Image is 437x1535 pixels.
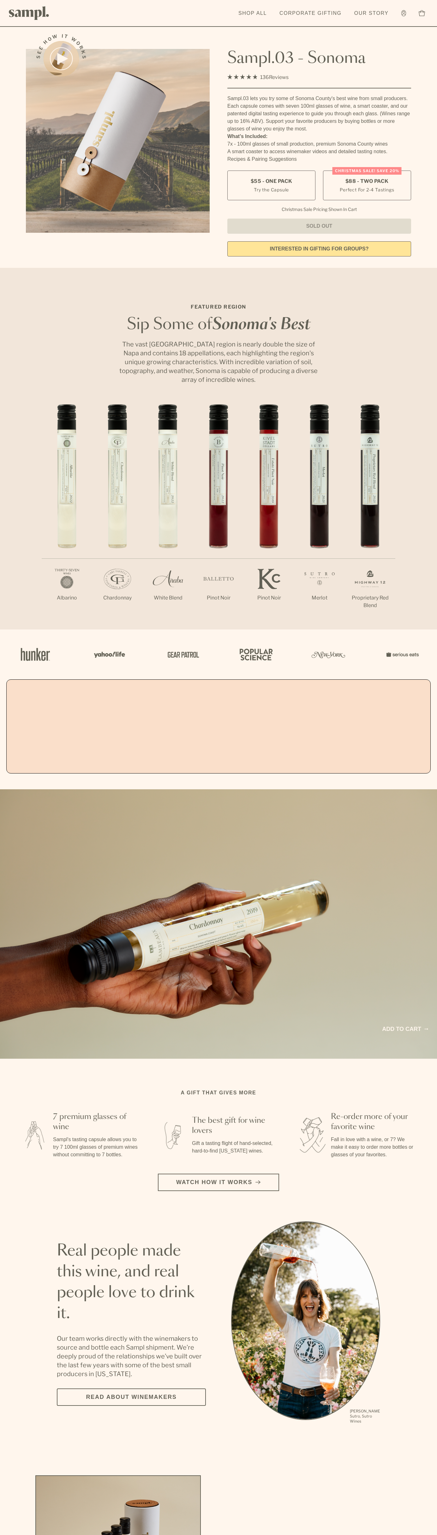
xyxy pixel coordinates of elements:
[192,1140,278,1155] p: Gift a tasting flight of hand-selected, hard-to-find [US_STATE] wines.
[294,594,345,602] p: Merlot
[382,1025,428,1033] a: Add to cart
[231,1221,380,1425] ul: carousel
[309,641,347,668] img: Artboard_3_0b291449-6e8c-4d07-b2c2-3f3601a19cd1_x450.png
[212,317,310,332] em: Sonoma's Best
[57,1334,206,1378] p: Our team works directly with the winemakers to source and bottle each Sampl shipment. We’re deepl...
[350,1409,380,1424] p: [PERSON_NAME] Sutro, Sutro Wines
[117,303,320,311] p: Featured Region
[227,148,411,155] li: A smart coaster to access winemaker videos and detailed tasting notes.
[44,41,79,76] button: See how it works
[235,6,270,20] a: Shop All
[345,178,389,185] span: $88 - Two Pack
[254,186,289,193] small: Try the Capsule
[57,1241,206,1324] h2: Real people made this wine, and real people love to drink it.
[244,404,294,622] li: 5 / 7
[269,74,289,80] span: Reviews
[332,167,402,175] div: Christmas SALE! Save 20%
[251,178,292,185] span: $55 - One Pack
[383,641,421,668] img: Artboard_7_5b34974b-f019-449e-91fb-745f8d0877ee_x450.png
[53,1136,139,1159] p: Sampl's tasting capsule allows you to try 7 100ml glasses of premium wines without committing to ...
[117,340,320,384] p: The vast [GEOGRAPHIC_DATA] region is nearly double the size of Napa and contains 18 appellations,...
[345,404,395,629] li: 7 / 7
[42,404,92,622] li: 1 / 7
[92,404,143,622] li: 2 / 7
[278,207,360,212] li: Christmas Sale Pricing Shown In Cart
[57,1388,206,1406] a: Read about Winemakers
[53,1112,139,1132] h3: 7 premium glasses of wine
[276,6,345,20] a: Corporate Gifting
[227,219,411,234] button: Sold Out
[9,6,49,20] img: Sampl logo
[16,641,54,668] img: Artboard_1_c8cd28af-0030-4af1-819c-248e302c7f06_x450.png
[90,641,128,668] img: Artboard_6_04f9a106-072f-468a-bdd7-f11783b05722_x450.png
[163,641,201,668] img: Artboard_5_7fdae55a-36fd-43f7-8bfd-f74a06a2878e_x450.png
[345,594,395,609] p: Proprietary Red Blend
[143,404,193,622] li: 3 / 7
[227,140,411,148] li: 7x - 100ml glasses of small production, premium Sonoma County wines
[26,49,210,233] img: Sampl.03 - Sonoma
[92,594,143,602] p: Chardonnay
[227,73,289,81] div: 136Reviews
[331,1112,417,1132] h3: Re-order more of your favorite wine
[236,641,274,668] img: Artboard_4_28b4d326-c26e-48f9-9c80-911f17d6414e_x450.png
[117,317,320,332] h2: Sip Some of
[227,241,411,256] a: interested in gifting for groups?
[351,6,392,20] a: Our Story
[227,134,267,139] strong: What’s Included:
[42,594,92,602] p: Albarino
[227,49,411,68] h1: Sampl.03 - Sonoma
[193,404,244,622] li: 4 / 7
[331,1136,417,1159] p: Fall in love with a wine, or 7? We make it easy to order more bottles or glasses of your favorites.
[143,594,193,602] p: White Blend
[181,1089,256,1097] h2: A gift that gives more
[192,1116,278,1136] h3: The best gift for wine lovers
[231,1221,380,1425] div: slide 1
[193,594,244,602] p: Pinot Noir
[294,404,345,622] li: 6 / 7
[244,594,294,602] p: Pinot Noir
[227,155,411,163] li: Recipes & Pairing Suggestions
[260,74,269,80] span: 136
[340,186,394,193] small: Perfect For 2-4 Tastings
[158,1174,279,1191] button: Watch how it works
[227,95,411,133] div: Sampl.03 lets you try some of Sonoma County's best wine from small producers. Each capsule comes ...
